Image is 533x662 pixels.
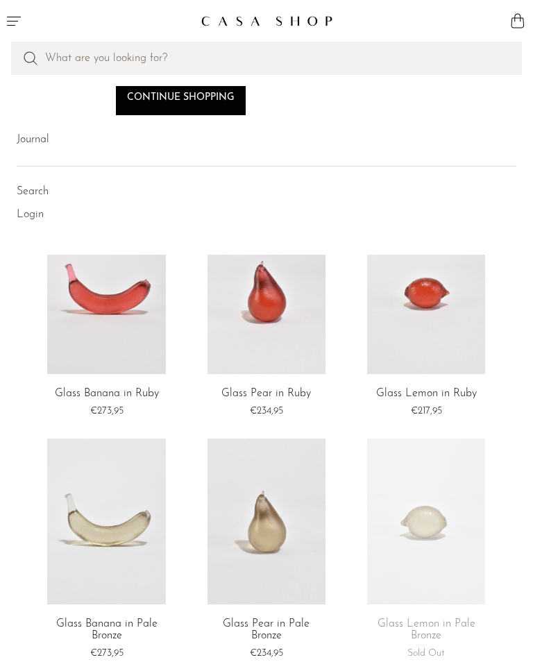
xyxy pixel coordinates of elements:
a: Glass Lemon in Pale Bronze [367,618,485,643]
a: Glass Banana in Ruby [55,388,159,400]
span: €273,95 [90,648,124,659]
span: €273,95 [90,406,124,416]
a: Login [17,206,44,224]
a: Glass Lemon in Ruby [376,388,477,400]
span: Sold Out [407,648,445,659]
span: €217,95 [411,406,442,416]
span: €234,95 [250,648,283,659]
a: Journal [17,131,49,149]
a: Continue shopping [116,82,246,115]
a: Glass Pear in Ruby [221,388,311,400]
span: €234,95 [250,406,283,416]
input: Perform a search [11,42,522,75]
a: Glass Pear in Pale Bronze [208,618,325,643]
a: Glass Banana in Pale Bronze [47,618,165,643]
a: Search [17,183,49,201]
